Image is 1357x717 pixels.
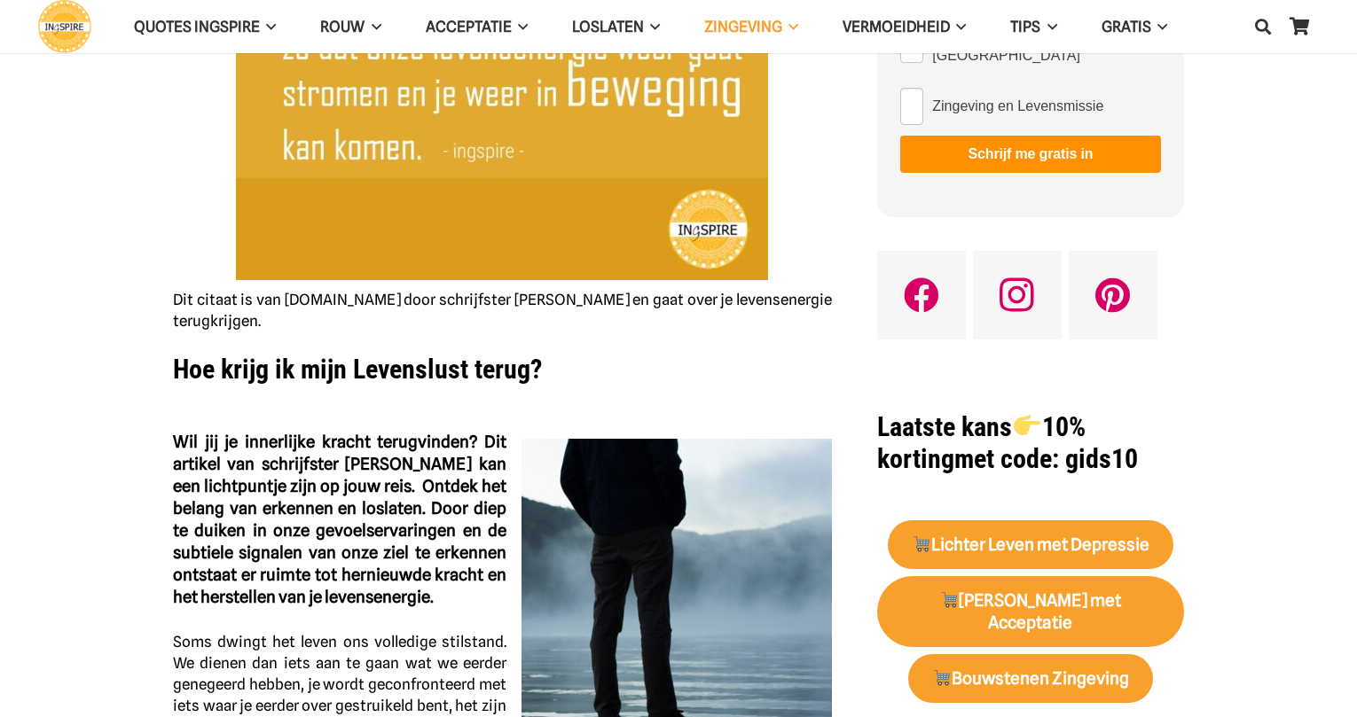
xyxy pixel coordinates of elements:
span: GRATIS [1102,18,1151,35]
a: LoslatenLoslaten Menu [550,4,682,50]
strong: Lichter Leven met Depressie [912,534,1149,555]
a: GRATISGRATIS Menu [1079,4,1189,50]
span: GRATIS Menu [1151,4,1167,49]
input: Zingeving en Levensmissie [900,88,923,125]
span: Zingeving [704,18,782,35]
button: Schrijf me gratis in [900,136,1160,173]
a: Facebook [877,251,966,339]
a: AcceptatieAcceptatie Menu [404,4,550,50]
a: 🛒Lichter Leven met Depressie [888,520,1174,569]
strong: Wil jij je innerlijke kracht terugvinden? Dit artikel van schrijfster [PERSON_NAME] kan een licht... [173,432,506,606]
a: ROUWROUW Menu [298,4,403,50]
span: ROUW [320,18,365,35]
span: Zingeving Menu [782,4,798,49]
span: TIPS [1010,18,1040,35]
strong: [PERSON_NAME] met Acceptatie [940,590,1122,633]
a: Instagram [973,251,1062,339]
span: ROUW Menu [365,4,380,49]
a: 🛒[PERSON_NAME] met Acceptatie [877,576,1184,647]
strong: Bouwstenen Zingeving [932,668,1129,689]
img: 🛒 [913,535,930,552]
span: Acceptatie Menu [512,4,528,49]
span: Loslaten [572,18,644,35]
span: QUOTES INGSPIRE Menu [260,4,276,49]
img: 🛒 [933,669,950,686]
span: QUOTES INGSPIRE [134,18,260,35]
span: VERMOEIDHEID Menu [950,4,966,49]
strong: Hoe krijg ik mijn Levenslust terug? [173,354,542,385]
a: Pinterest [1069,251,1157,339]
a: TIPSTIPS Menu [988,4,1079,50]
img: 👉 [1014,412,1040,439]
a: Zoeken [1245,4,1281,49]
a: 🛒Bouwstenen Zingeving [908,654,1154,703]
span: Zingeving en Levensmissie [932,95,1103,117]
a: ZingevingZingeving Menu [682,4,820,50]
span: Acceptatie [426,18,512,35]
img: 🛒 [941,591,958,608]
span: VERMOEIDHEID [843,18,950,35]
span: Loslaten Menu [644,4,660,49]
span: Dit citaat is van [DOMAIN_NAME] door schrijfster [PERSON_NAME] en gaat over je levensenergie teru... [173,291,832,330]
strong: Laatste kans 10% korting [877,411,1086,474]
a: QUOTES INGSPIREQUOTES INGSPIRE Menu [112,4,298,50]
span: TIPS Menu [1040,4,1056,49]
a: VERMOEIDHEIDVERMOEIDHEID Menu [820,4,988,50]
h1: met code: gids10 [877,411,1184,475]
